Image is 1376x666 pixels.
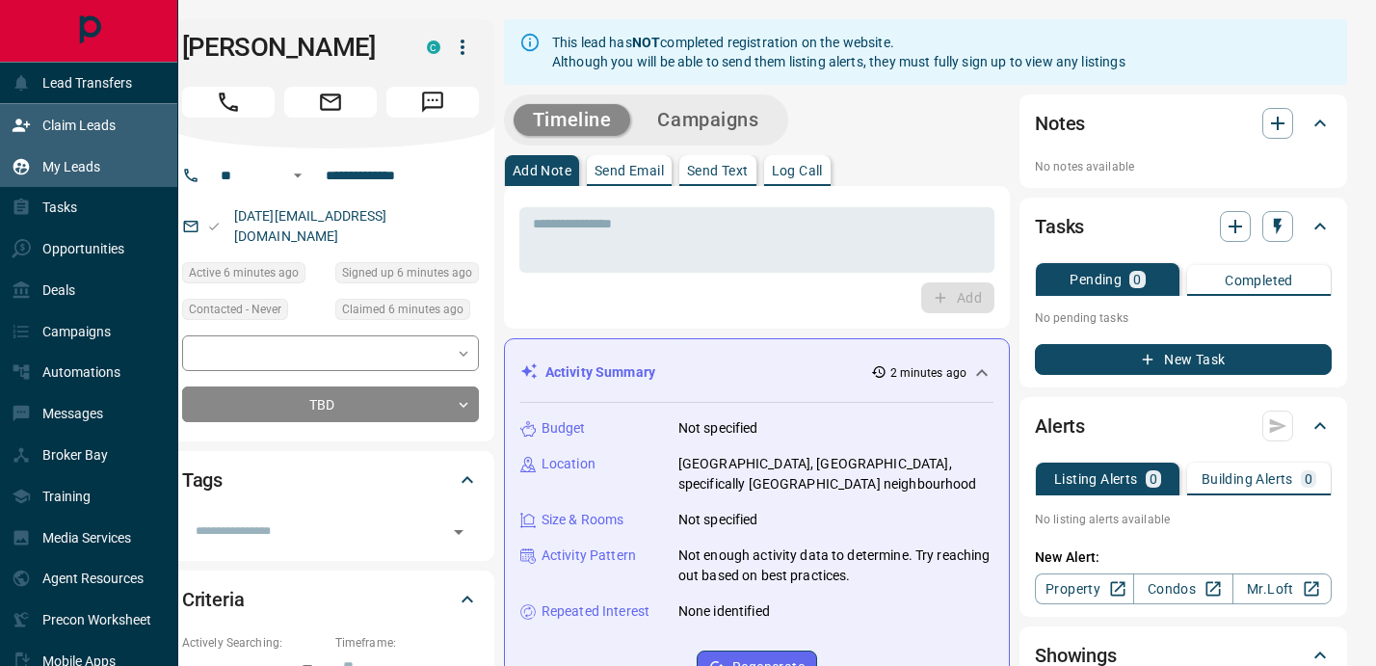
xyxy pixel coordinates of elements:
p: 0 [1305,472,1312,486]
p: Building Alerts [1202,472,1293,486]
div: This lead has completed registration on the website. Although you will be able to send them listi... [552,25,1125,79]
p: No pending tasks [1035,304,1332,333]
div: Sun Sep 14 2025 [335,262,479,289]
span: Email [284,87,377,118]
p: Pending [1070,273,1122,286]
div: TBD [182,386,479,422]
div: Tasks [1035,203,1332,250]
p: Actively Searching: [182,634,326,652]
p: Add Note [513,164,571,177]
span: Signed up 6 minutes ago [342,263,472,282]
p: Activity Pattern [542,546,636,566]
p: Activity Summary [545,362,655,383]
button: Open [286,164,309,187]
p: 2 minutes ago [890,364,966,382]
p: No notes available [1035,158,1332,175]
p: Repeated Interest [542,601,649,622]
span: Active 6 minutes ago [189,263,299,282]
p: 0 [1133,273,1141,286]
a: Condos [1133,573,1232,604]
div: condos.ca [427,40,440,54]
p: Location [542,454,595,474]
h2: Tasks [1035,211,1084,242]
p: Timeframe: [335,634,479,652]
p: [GEOGRAPHIC_DATA], [GEOGRAPHIC_DATA], specifically [GEOGRAPHIC_DATA] neighbourhood [678,454,993,494]
h2: Tags [182,465,223,495]
h1: [PERSON_NAME] [182,32,398,63]
a: [DATE][EMAIL_ADDRESS][DOMAIN_NAME] [234,208,387,244]
button: Campaigns [638,104,778,136]
div: Alerts [1035,403,1332,449]
h2: Criteria [182,584,245,615]
p: New Alert: [1035,547,1332,568]
div: Sun Sep 14 2025 [335,299,479,326]
span: Contacted - Never [189,300,281,319]
p: None identified [678,601,770,622]
p: Not enough activity data to determine. Try reaching out based on best practices. [678,546,993,586]
span: Claimed 6 minutes ago [342,300,463,319]
button: New Task [1035,344,1332,375]
a: Mr.Loft [1232,573,1332,604]
p: Size & Rooms [542,510,624,530]
p: 0 [1150,472,1157,486]
div: Notes [1035,100,1332,147]
div: Sun Sep 14 2025 [182,262,326,289]
p: Budget [542,418,586,439]
p: Listing Alerts [1054,472,1138,486]
h2: Alerts [1035,411,1085,441]
div: Activity Summary2 minutes ago [520,355,993,390]
p: Send Email [595,164,664,177]
button: Timeline [514,104,631,136]
p: No listing alerts available [1035,511,1332,528]
div: Criteria [182,576,479,623]
p: Not specified [678,418,758,439]
span: Call [182,87,275,118]
p: Completed [1225,274,1293,287]
h2: Notes [1035,108,1085,139]
div: Tags [182,457,479,503]
button: Open [445,519,472,546]
p: Not specified [678,510,758,530]
p: Send Text [687,164,749,177]
span: Message [386,87,479,118]
strong: NOT [632,35,660,50]
p: Log Call [772,164,823,177]
svg: Email Valid [207,220,221,233]
a: Property [1035,573,1134,604]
